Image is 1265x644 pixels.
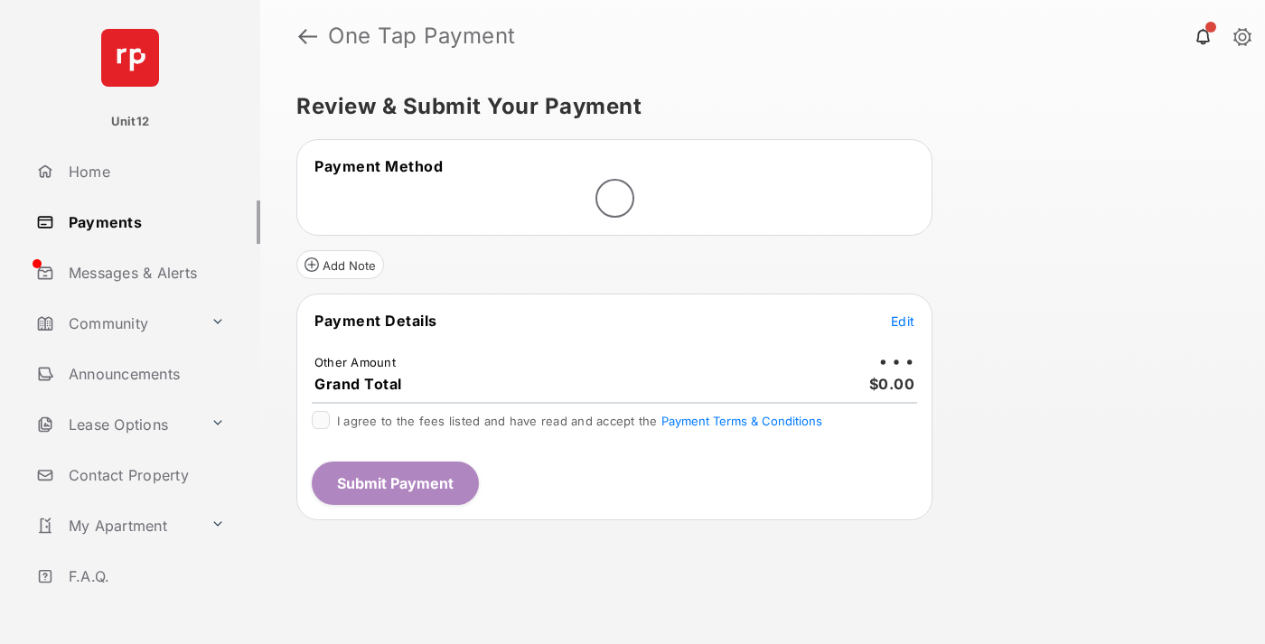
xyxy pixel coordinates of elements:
[111,113,150,131] p: Unit12
[29,555,260,598] a: F.A.Q.
[314,375,402,393] span: Grand Total
[29,251,260,294] a: Messages & Alerts
[661,414,822,428] button: I agree to the fees listed and have read and accept the
[29,150,260,193] a: Home
[29,504,203,547] a: My Apartment
[29,403,203,446] a: Lease Options
[314,354,397,370] td: Other Amount
[29,302,203,345] a: Community
[891,313,914,329] span: Edit
[29,201,260,244] a: Payments
[296,96,1214,117] h5: Review & Submit Your Payment
[29,352,260,396] a: Announcements
[296,250,384,279] button: Add Note
[314,157,443,175] span: Payment Method
[337,414,822,428] span: I agree to the fees listed and have read and accept the
[891,312,914,330] button: Edit
[869,375,915,393] span: $0.00
[314,312,437,330] span: Payment Details
[101,29,159,87] img: svg+xml;base64,PHN2ZyB4bWxucz0iaHR0cDovL3d3dy53My5vcmcvMjAwMC9zdmciIHdpZHRoPSI2NCIgaGVpZ2h0PSI2NC...
[312,462,479,505] button: Submit Payment
[29,453,260,497] a: Contact Property
[328,25,516,47] strong: One Tap Payment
